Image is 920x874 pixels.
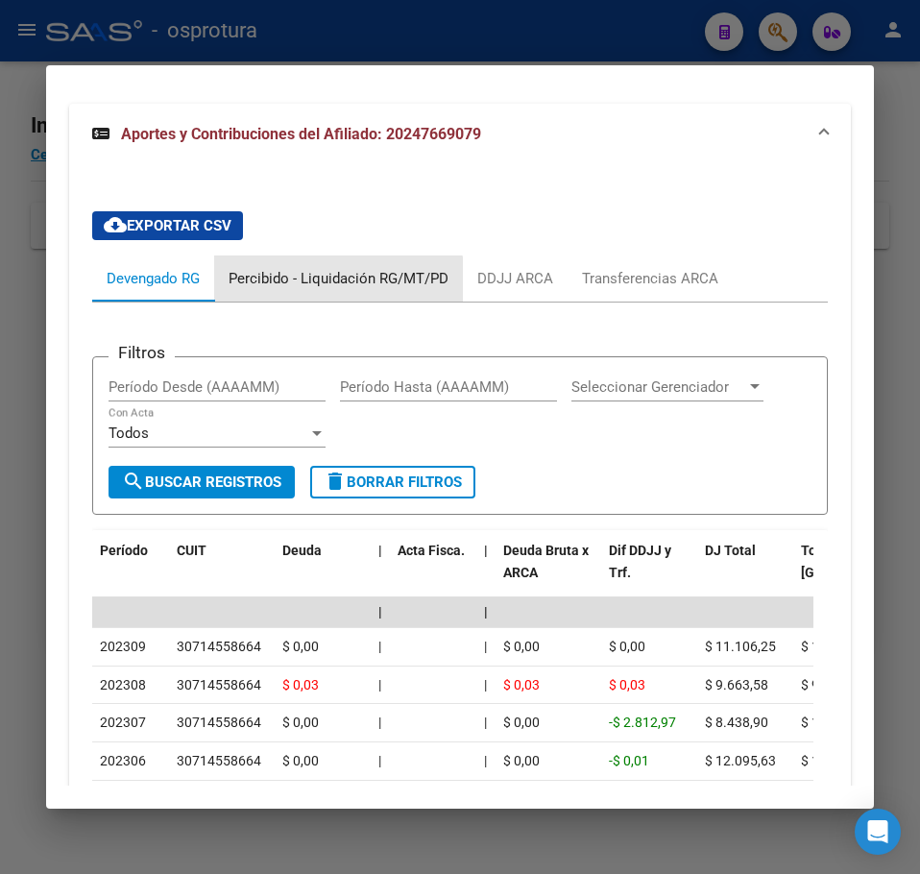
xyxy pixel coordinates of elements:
span: $ 0,00 [282,639,319,654]
span: $ 11.251,87 [801,715,872,730]
span: DJ Total [705,543,756,558]
datatable-header-cell: Acta Fisca. [390,530,476,615]
span: $ 8.438,90 [705,715,768,730]
span: Dif DDJJ y Trf. [609,543,671,580]
span: Período [100,543,148,558]
span: -$ 2.812,97 [609,715,676,730]
span: $ 12.095,64 [801,753,872,768]
span: $ 0,03 [282,677,319,692]
div: Percibido - Liquidación RG/MT/PD [229,268,448,289]
mat-icon: search [122,470,145,493]
span: | [484,715,487,730]
datatable-header-cell: Período [92,530,169,615]
button: Buscar Registros [109,466,295,498]
span: 202306 [100,753,146,768]
span: Exportar CSV [104,217,231,234]
div: Devengado RG [107,268,200,289]
span: $ 0,00 [609,639,645,654]
button: Borrar Filtros [310,466,475,498]
span: 202309 [100,639,146,654]
span: Acta Fisca. [398,543,465,558]
span: | [484,677,487,692]
span: 202308 [100,677,146,692]
div: 30714558664 [177,636,261,658]
span: 202307 [100,715,146,730]
span: Seleccionar Gerenciador [571,378,746,396]
mat-icon: cloud_download [104,213,127,236]
div: 30714558664 [177,750,261,772]
span: $ 0,03 [503,677,540,692]
span: $ 0,00 [503,715,540,730]
span: | [378,677,381,692]
span: $ 0,00 [503,639,540,654]
div: 30714558664 [177,674,261,696]
span: $ 9.663,58 [705,677,768,692]
span: $ 0,00 [282,715,319,730]
span: Buscar Registros [122,473,281,491]
span: Todos [109,425,149,442]
span: | [484,639,487,654]
datatable-header-cell: Dif DDJJ y Trf. [601,530,697,615]
span: Borrar Filtros [324,473,462,491]
h3: Filtros [109,342,175,363]
span: $ 0,03 [609,677,645,692]
span: Aportes y Contribuciones del Afiliado: 20247669079 [121,125,481,143]
div: 30714558664 [177,712,261,734]
span: CUIT [177,543,206,558]
datatable-header-cell: | [371,530,390,615]
span: | [378,715,381,730]
span: $ 12.095,63 [705,753,776,768]
mat-icon: delete [324,470,347,493]
span: | [378,543,382,558]
span: $ 11.106,25 [705,639,776,654]
span: | [484,753,487,768]
span: | [484,604,488,619]
span: -$ 0,01 [609,753,649,768]
datatable-header-cell: DJ Total [697,530,793,615]
datatable-header-cell: Tot. Trf. Bruto [793,530,889,615]
span: | [378,639,381,654]
div: Transferencias ARCA [582,268,718,289]
span: | [378,604,382,619]
span: | [484,543,488,558]
datatable-header-cell: Deuda [275,530,371,615]
span: Deuda Bruta x ARCA [503,543,589,580]
datatable-header-cell: | [476,530,496,615]
span: $ 9.663,55 [801,677,864,692]
div: DDJJ ARCA [477,268,553,289]
div: Open Intercom Messenger [855,809,901,855]
span: $ 0,00 [282,753,319,768]
span: $ 11.106,25 [801,639,872,654]
span: $ 0,00 [503,753,540,768]
datatable-header-cell: Deuda Bruta x ARCA [496,530,601,615]
span: | [378,753,381,768]
datatable-header-cell: CUIT [169,530,275,615]
button: Exportar CSV [92,211,243,240]
span: Deuda [282,543,322,558]
mat-expansion-panel-header: Aportes y Contribuciones del Afiliado: 20247669079 [69,104,851,165]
